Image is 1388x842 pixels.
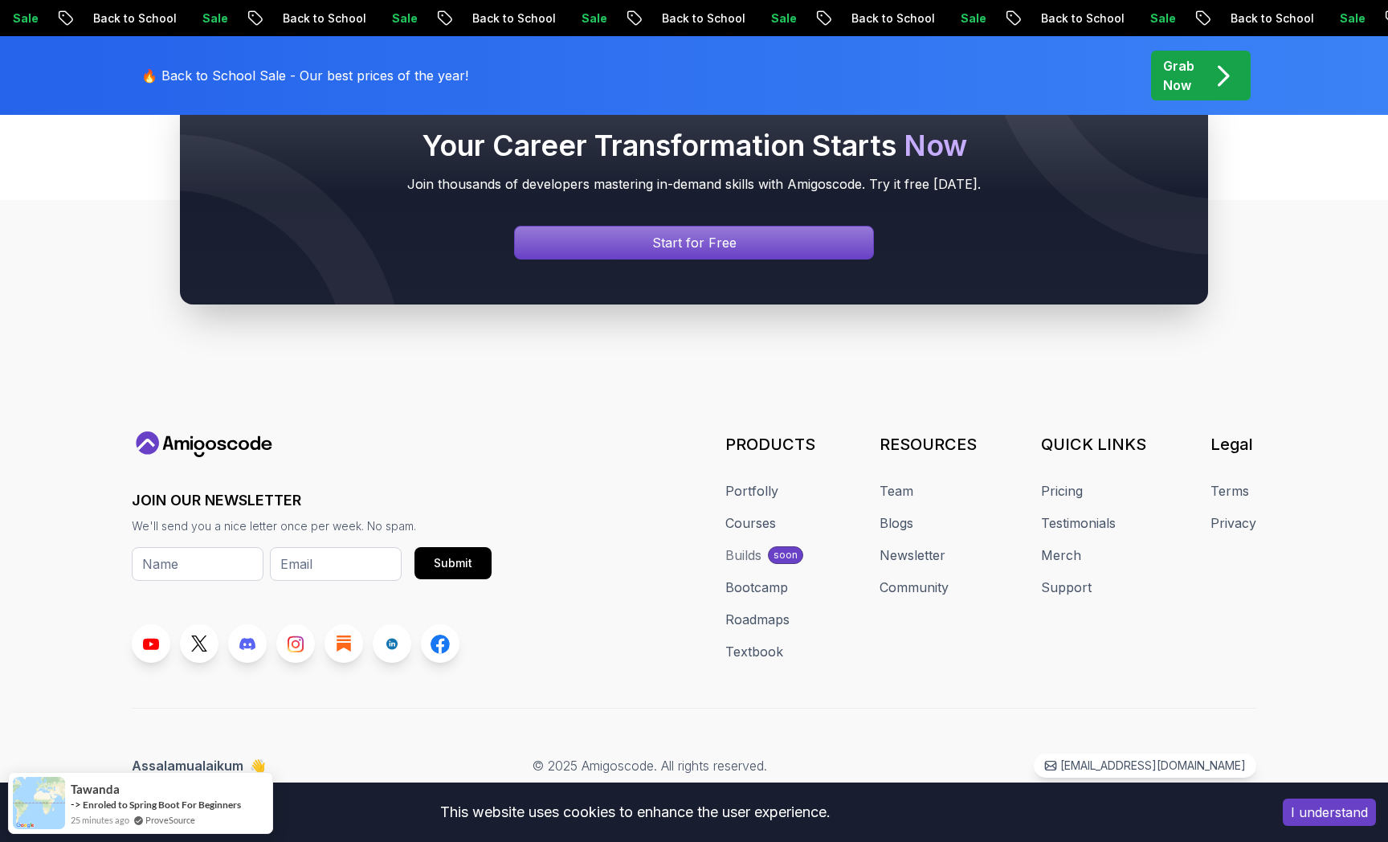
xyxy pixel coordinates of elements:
a: Pricing [1041,481,1083,501]
h3: PRODUCTS [725,433,815,456]
a: Instagram link [276,624,315,663]
a: Enroled to Spring Boot For Beginners [83,798,241,811]
a: Roadmaps [725,610,790,629]
div: Submit [434,555,472,571]
p: Sale [1325,10,1376,27]
a: Bootcamp [725,578,788,597]
p: Sale [566,10,618,27]
p: Back to School [836,10,945,27]
p: Sale [945,10,997,27]
p: Sale [756,10,807,27]
h3: JOIN OUR NEWSLETTER [132,489,492,512]
p: soon [774,549,798,562]
div: This website uses cookies to enhance the user experience. [12,795,1259,830]
p: Back to School [1026,10,1135,27]
button: Submit [414,547,492,579]
a: LinkedIn link [373,624,411,663]
a: Blogs [880,513,913,533]
p: Sale [377,10,428,27]
h2: Your Career Transformation Starts [212,129,1176,161]
p: Back to School [647,10,756,27]
h3: QUICK LINKS [1041,433,1146,456]
a: Blog link [325,624,363,663]
p: We'll send you a nice letter once per week. No spam. [132,518,492,534]
span: tawanda [71,783,120,796]
h3: Legal [1210,433,1256,456]
span: Now [904,128,967,163]
a: Twitter link [180,624,218,663]
p: Start for Free [652,233,737,252]
p: Back to School [267,10,377,27]
a: [EMAIL_ADDRESS][DOMAIN_NAME] [1034,754,1256,778]
p: © 2025 Amigoscode. All rights reserved. [533,756,767,775]
a: Team [880,481,913,501]
span: 25 minutes ago [71,813,129,827]
input: Name [132,547,263,581]
a: Privacy [1210,513,1256,533]
a: Textbook [725,642,783,661]
a: Merch [1041,546,1081,565]
a: ProveSource [145,813,195,827]
h3: RESOURCES [880,433,977,456]
a: Newsletter [880,546,945,565]
a: Courses [725,513,776,533]
a: Youtube link [132,624,170,663]
p: Back to School [1215,10,1325,27]
p: Assalamualaikum [132,756,266,775]
span: 👋 [250,756,267,776]
a: Community [880,578,949,597]
a: Testimonials [1041,513,1116,533]
p: Grab Now [1163,56,1194,95]
p: 🔥 Back to School Sale - Our best prices of the year! [141,66,468,85]
p: Join thousands of developers mastering in-demand skills with Amigoscode. Try it free [DATE]. [212,174,1176,194]
a: Terms [1210,481,1249,501]
p: Sale [187,10,239,27]
span: -> [71,798,81,811]
a: Portfolly [725,481,778,501]
a: Discord link [228,624,267,663]
button: Accept cookies [1283,799,1376,826]
p: [EMAIL_ADDRESS][DOMAIN_NAME] [1060,758,1246,774]
div: Builds [725,546,761,565]
p: Sale [1135,10,1186,27]
input: Email [270,547,402,581]
img: provesource social proof notification image [13,777,65,829]
a: Signin page [514,226,874,260]
p: Back to School [457,10,566,27]
p: Back to School [78,10,187,27]
a: Facebook link [421,624,459,663]
a: Support [1041,578,1092,597]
